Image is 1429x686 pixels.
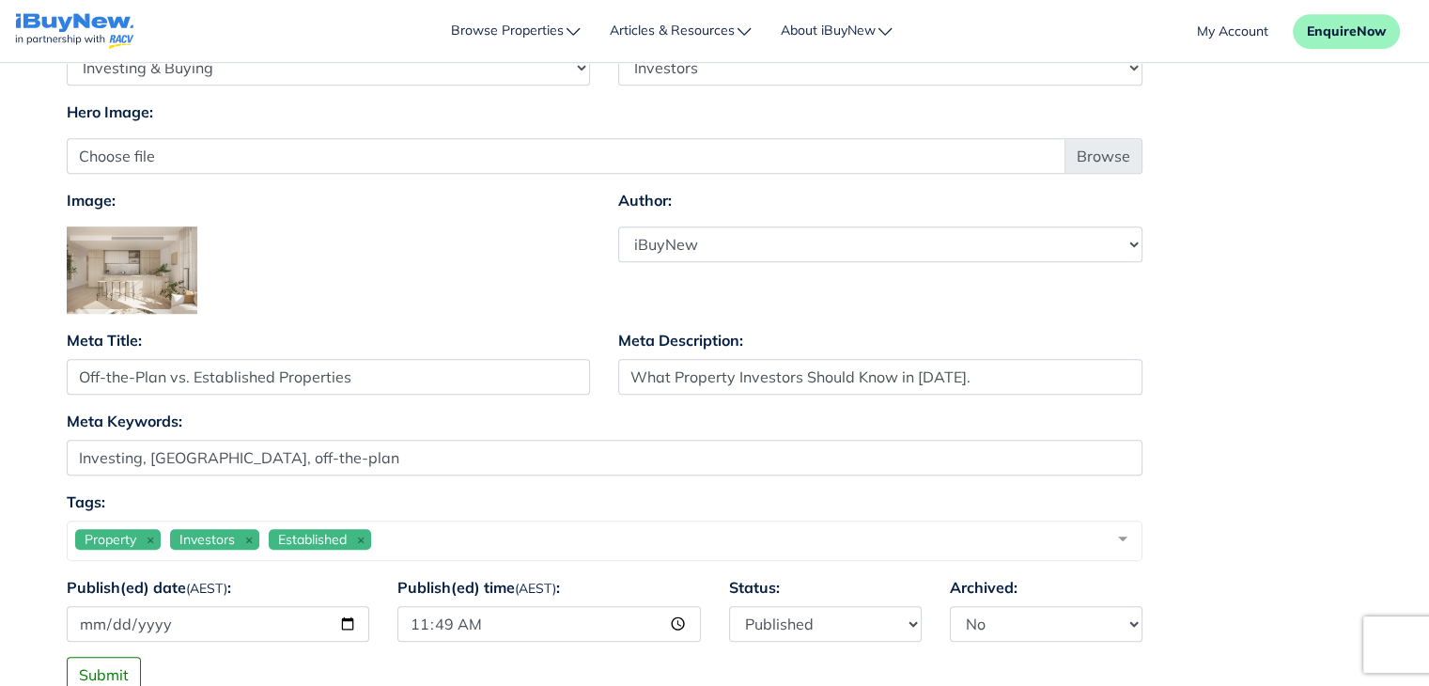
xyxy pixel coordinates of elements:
[67,226,197,314] img: hero-image
[618,331,743,350] strong: Meta Description:
[186,580,227,597] small: (AEST)
[729,578,780,597] strong: Status:
[515,580,556,597] small: (AEST)
[67,492,105,511] strong: Tags:
[67,102,153,121] strong: Hero Image:
[67,440,1142,476] input: 255 characters maximum
[85,531,136,548] span: Property
[67,578,231,597] strong: Publish(ed) date :
[278,531,347,548] span: Established
[397,578,560,597] strong: Publish(ed) time :
[67,331,142,350] strong: Meta Title:
[1197,22,1268,41] a: account
[15,8,134,55] a: navigations
[950,578,1017,597] strong: Archived:
[179,531,235,548] span: Investors
[1293,14,1400,49] button: EnquireNow
[618,359,1142,395] input: 255 characters maximum
[67,191,116,210] strong: Image:
[67,412,182,430] strong: Meta Keywords:
[67,359,591,395] input: 255 characters maximum
[1357,23,1386,39] span: Now
[15,13,134,50] img: logo
[618,191,672,210] strong: Author:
